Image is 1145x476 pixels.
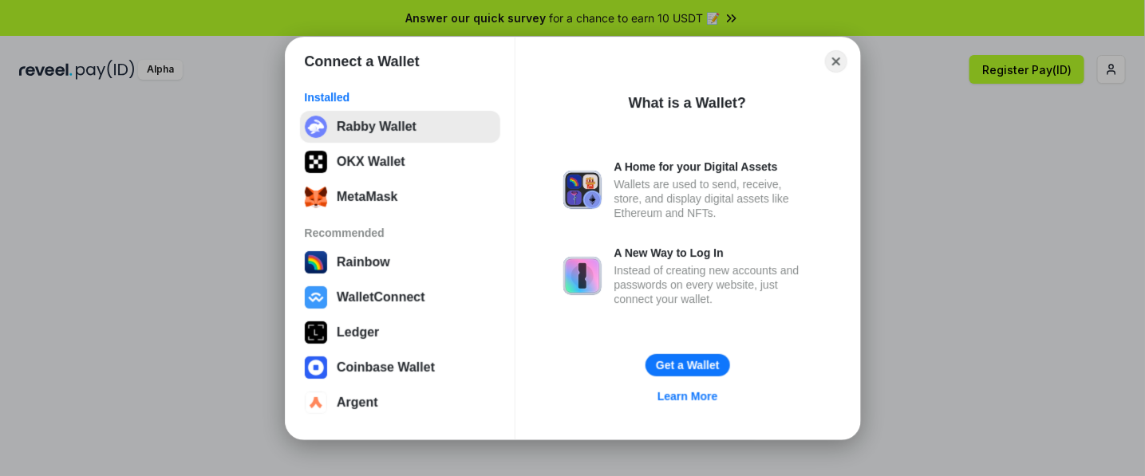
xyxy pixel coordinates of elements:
[305,356,327,379] img: svg+xml,%3Csvg%20width%3D%2228%22%20height%3D%2228%22%20viewBox%3D%220%200%2028%2028%22%20fill%3D...
[337,190,397,204] div: MetaMask
[305,90,496,104] div: Installed
[337,155,405,169] div: OKX Wallet
[305,321,327,344] img: svg+xml,%3Csvg%20xmlns%3D%22http%3A%2F%2Fwww.w3.org%2F2000%2Fsvg%22%20width%3D%2228%22%20height%3...
[300,317,500,348] button: Ledger
[614,177,812,220] div: Wallets are used to send, receive, store, and display digital assets like Ethereum and NFTs.
[337,290,425,305] div: WalletConnect
[563,257,602,295] img: svg+xml,%3Csvg%20xmlns%3D%22http%3A%2F%2Fwww.w3.org%2F2000%2Fsvg%22%20fill%3D%22none%22%20viewBox...
[657,389,717,403] div: Learn More
[629,93,746,112] div: What is a Wallet?
[337,325,379,340] div: Ledger
[614,246,812,260] div: A New Way to Log In
[300,281,500,313] button: WalletConnect
[305,391,327,414] img: svg+xml,%3Csvg%20width%3D%2228%22%20height%3D%2228%22%20viewBox%3D%220%200%2028%2028%22%20fill%3D...
[337,395,378,410] div: Argent
[337,120,417,134] div: Rabby Wallet
[648,386,727,407] a: Learn More
[614,159,812,174] div: A Home for your Digital Assets
[656,358,720,372] div: Get a Wallet
[305,151,327,173] img: 5VZ71FV6L7PA3gg3tXrdQ+DgLhC+75Wq3no69P3MC0NFQpx2lL04Ql9gHK1bRDjsSBIvScBnDTk1WrlGIZBorIDEYJj+rhdgn...
[300,146,500,178] button: OKX Wallet
[825,50,847,73] button: Close
[305,226,496,240] div: Recommended
[305,186,327,208] img: svg+xml;base64,PHN2ZyB3aWR0aD0iMzUiIGhlaWdodD0iMzQiIHZpZXdCb3g9IjAgMCAzNSAzNCIgZmlsbD0ibm9uZSIgeG...
[300,387,500,419] button: Argent
[305,52,420,71] h1: Connect a Wallet
[305,116,327,138] img: svg+xml;base64,PHN2ZyB3aWR0aD0iMzIiIGhlaWdodD0iMzIiIHZpZXdCb3g9IjAgMCAzMiAzMiIgZmlsbD0ibm9uZSIgeG...
[300,352,500,384] button: Coinbase Wallet
[300,181,500,213] button: MetaMask
[305,286,327,309] img: svg+xml,%3Csvg%20width%3D%2228%22%20height%3D%2228%22%20viewBox%3D%220%200%2028%2028%22%20fill%3D...
[305,251,327,273] img: svg+xml,%3Csvg%20width%3D%22120%22%20height%3D%22120%22%20viewBox%3D%220%200%20120%20120%22%20fil...
[646,354,730,376] button: Get a Wallet
[300,246,500,278] button: Rainbow
[337,360,435,375] div: Coinbase Wallet
[563,171,602,209] img: svg+xml,%3Csvg%20xmlns%3D%22http%3A%2F%2Fwww.w3.org%2F2000%2Fsvg%22%20fill%3D%22none%22%20viewBox...
[300,111,500,143] button: Rabby Wallet
[337,255,390,269] div: Rainbow
[614,263,812,306] div: Instead of creating new accounts and passwords on every website, just connect your wallet.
